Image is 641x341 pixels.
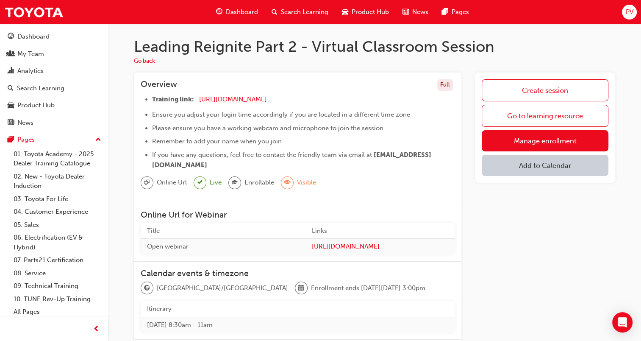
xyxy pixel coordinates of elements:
[3,63,105,79] a: Analytics
[17,49,44,59] div: My Team
[265,3,335,21] a: search-iconSearch Learning
[3,46,105,62] a: My Team
[396,3,435,21] a: news-iconNews
[134,37,615,56] h1: Leading Reignite Part 2 - Virtual Classroom Session
[141,223,305,239] th: Title
[141,301,455,317] th: Itinerary
[3,115,105,131] a: News
[157,178,187,187] span: Online Url
[141,268,455,278] h3: Calendar events & timezone
[152,95,194,103] span: Training link:
[10,293,105,306] a: 10. TUNE Rev-Up Training
[141,210,455,220] h3: Online Url for Webinar
[10,280,105,293] a: 09. Technical Training
[335,3,396,21] a: car-iconProduct Hub
[482,155,608,176] button: Add to Calendar
[199,95,267,103] a: [URL][DOMAIN_NAME]
[226,7,258,17] span: Dashboard
[95,134,101,145] span: up-icon
[17,32,50,42] div: Dashboard
[10,305,105,319] a: All Pages
[17,135,35,145] div: Pages
[157,283,288,293] span: [GEOGRAPHIC_DATA]/[GEOGRAPHIC_DATA]
[210,178,222,187] span: Live
[482,105,608,127] a: Go to learning resource
[284,177,290,188] span: eye-icon
[3,81,105,96] a: Search Learning
[442,7,448,17] span: pages-icon
[3,132,105,148] button: Pages
[10,205,105,218] a: 04. Customer Experience
[8,67,14,75] span: chart-icon
[216,7,222,17] span: guage-icon
[93,324,100,335] span: prev-icon
[4,3,64,22] img: Trak
[622,5,637,20] button: PV
[10,193,105,206] a: 03. Toyota For Life
[312,242,448,252] a: [URL][DOMAIN_NAME]
[10,254,105,267] a: 07. Parts21 Certification
[141,317,455,333] td: [DATE] 8:30am - 11am
[482,79,608,101] a: Create session
[3,27,105,132] button: DashboardMy TeamAnalyticsSearch LearningProduct HubNews
[8,33,14,41] span: guage-icon
[437,79,453,91] div: Full
[305,223,455,239] th: Links
[209,3,265,21] a: guage-iconDashboard
[612,312,633,333] div: Open Intercom Messenger
[8,119,14,127] span: news-icon
[311,283,425,293] span: Enrollment ends [DATE][DATE] 3:00pm
[281,7,328,17] span: Search Learning
[17,84,64,93] div: Search Learning
[402,7,409,17] span: news-icon
[144,177,150,188] span: sessionType_ONLINE_URL-icon
[625,7,633,17] span: PV
[412,7,428,17] span: News
[272,7,277,17] span: search-icon
[435,3,476,21] a: pages-iconPages
[10,148,105,170] a: 01. Toyota Academy - 2025 Dealer Training Catalogue
[482,130,608,151] a: Manage enrollment
[147,243,189,250] span: Open webinar
[152,151,431,169] span: [EMAIL_ADDRESS][DOMAIN_NAME]
[3,29,105,45] a: Dashboard
[452,7,469,17] span: Pages
[144,283,150,294] span: globe-icon
[17,66,44,76] div: Analytics
[244,178,274,187] span: Enrollable
[298,283,304,294] span: calendar-icon
[232,177,238,188] span: graduationCap-icon
[152,151,372,159] span: If you have any questions, feel free to contact the friendly team via email at
[297,178,316,187] span: Visible
[10,218,105,232] a: 05. Sales
[17,118,33,128] div: News
[134,56,155,66] button: Go back
[152,111,410,118] span: Ensure you adjust your login time accordingly if you are located in a different time zone
[152,137,282,145] span: Remember to add your name when you join
[152,124,383,132] span: Please ensure you have a working webcam and microphone to join the session
[17,101,55,110] div: Product Hub
[352,7,389,17] span: Product Hub
[342,7,348,17] span: car-icon
[8,136,14,144] span: pages-icon
[3,98,105,113] a: Product Hub
[8,85,14,92] span: search-icon
[8,50,14,58] span: people-icon
[197,177,203,188] span: tick-icon
[10,231,105,254] a: 06. Electrification (EV & Hybrid)
[10,170,105,193] a: 02. New - Toyota Dealer Induction
[8,102,14,109] span: car-icon
[141,79,177,91] h3: Overview
[10,267,105,280] a: 08. Service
